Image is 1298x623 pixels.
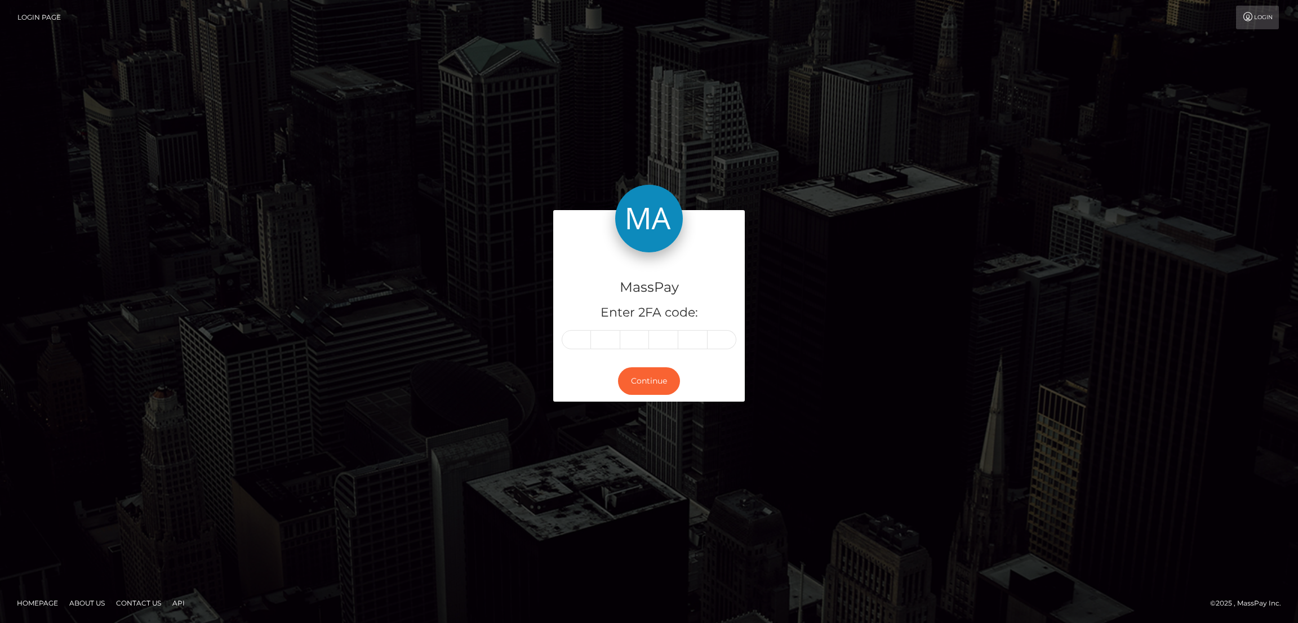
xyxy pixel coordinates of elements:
a: Homepage [12,594,63,612]
a: About Us [65,594,109,612]
button: Continue [618,367,680,395]
a: Contact Us [112,594,166,612]
div: © 2025 , MassPay Inc. [1210,597,1290,609]
h5: Enter 2FA code: [562,304,736,322]
img: MassPay [615,185,683,252]
a: API [168,594,189,612]
h4: MassPay [562,278,736,297]
a: Login [1236,6,1279,29]
a: Login Page [17,6,61,29]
